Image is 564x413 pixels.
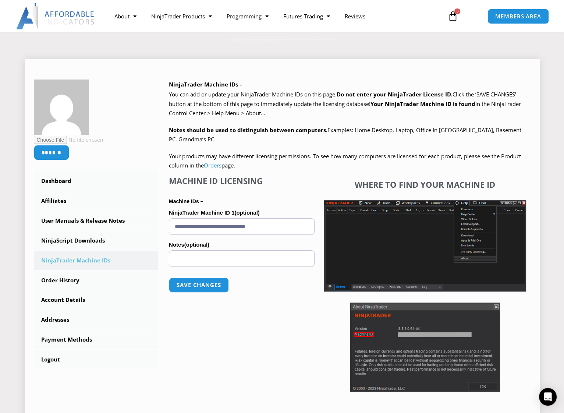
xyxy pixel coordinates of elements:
a: NinjaTrader Machine IDs [34,251,158,270]
a: Addresses [34,310,158,329]
div: Open Intercom Messenger [539,388,557,406]
span: (optional) [184,241,209,248]
a: About [107,8,144,25]
img: Screenshot 2025-01-17 1155544 | Affordable Indicators – NinjaTrader [324,200,526,292]
strong: Machine IDs – [169,198,203,204]
button: Save changes [169,278,229,293]
a: Account Details [34,290,158,310]
a: Order History [34,271,158,290]
a: NinjaScript Downloads [34,231,158,250]
span: Examples: Home Desktop, Laptop, Office In [GEOGRAPHIC_DATA], Basement PC, Grandma’s PC. [169,126,521,143]
a: 0 [436,6,469,27]
span: You can add or update your NinjaTrader Machine IDs on this page. [169,91,337,98]
a: User Manuals & Release Notes [34,211,158,230]
label: Notes [169,239,315,250]
a: NinjaTrader Products [144,8,219,25]
a: Payment Methods [34,330,158,349]
a: Logout [34,350,158,369]
span: (optional) [234,209,259,216]
a: Orders [204,162,221,169]
span: 0 [454,8,460,14]
span: MEMBERS AREA [495,14,541,19]
a: MEMBERS AREA [487,9,549,24]
strong: Notes should be used to distinguish between computers. [169,126,327,134]
a: Programming [219,8,276,25]
b: NinjaTrader Machine IDs – [169,81,242,88]
img: Screenshot 2025-01-17 114931 | Affordable Indicators – NinjaTrader [350,303,500,392]
a: Affiliates [34,191,158,211]
a: Reviews [337,8,373,25]
h4: Machine ID Licensing [169,176,315,186]
nav: Account pages [34,172,158,369]
a: Futures Trading [276,8,337,25]
label: NinjaTrader Machine ID 1 [169,207,315,218]
span: Click the ‘SAVE CHANGES’ button at the bottom of this page to immediately update the licensing da... [169,91,521,117]
h4: Where to find your Machine ID [324,180,526,189]
span: Your products may have different licensing permissions. To see how many computers are licensed fo... [169,152,521,169]
nav: Menu [107,8,440,25]
a: Dashboard [34,172,158,191]
img: e77bc188785e5bfd9eed1c45114a009d3ee95068bb6891a3e3518748dcb0c708 [34,80,89,135]
img: LogoAI | Affordable Indicators – NinjaTrader [16,3,95,29]
strong: Your NinjaTrader Machine ID is found [370,100,475,107]
b: Do not enter your NinjaTrader License ID. [337,91,453,98]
